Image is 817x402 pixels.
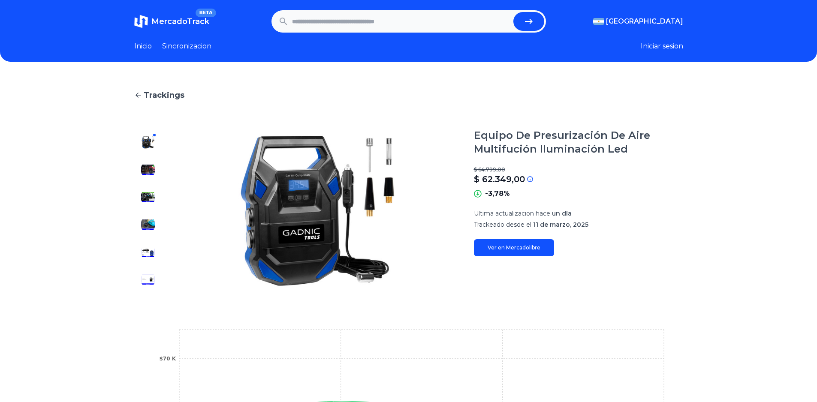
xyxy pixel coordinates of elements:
img: Equipo De Presurización De Aire Multifución Iluminación Led [141,190,155,204]
span: Trackeado desde el [474,221,531,228]
a: Inicio [134,41,152,51]
img: Equipo De Presurización De Aire Multifución Iluminación Led [141,135,155,149]
span: [GEOGRAPHIC_DATA] [606,16,683,27]
a: Sincronizacion [162,41,211,51]
p: $ 62.349,00 [474,173,525,185]
span: BETA [196,9,216,17]
a: MercadoTrackBETA [134,15,209,28]
img: MercadoTrack [134,15,148,28]
button: [GEOGRAPHIC_DATA] [593,16,683,27]
span: 11 de marzo, 2025 [533,221,588,228]
span: un día [552,210,572,217]
img: Equipo De Presurización De Aire Multifución Iluminación Led [141,273,155,286]
a: Trackings [134,89,683,101]
img: Equipo De Presurización De Aire Multifución Iluminación Led [179,129,457,293]
span: Ultima actualizacion hace [474,210,550,217]
img: Equipo De Presurización De Aire Multifución Iluminación Led [141,218,155,231]
span: MercadoTrack [151,17,209,26]
span: Trackings [144,89,184,101]
a: Ver en Mercadolibre [474,239,554,256]
p: -3,78% [485,189,510,199]
p: $ 64.799,00 [474,166,683,173]
img: Argentina [593,18,604,25]
h1: Equipo De Presurización De Aire Multifución Iluminación Led [474,129,683,156]
img: Equipo De Presurización De Aire Multifución Iluminación Led [141,163,155,177]
button: Iniciar sesion [641,41,683,51]
img: Equipo De Presurización De Aire Multifución Iluminación Led [141,245,155,259]
tspan: $70 K [159,356,176,362]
